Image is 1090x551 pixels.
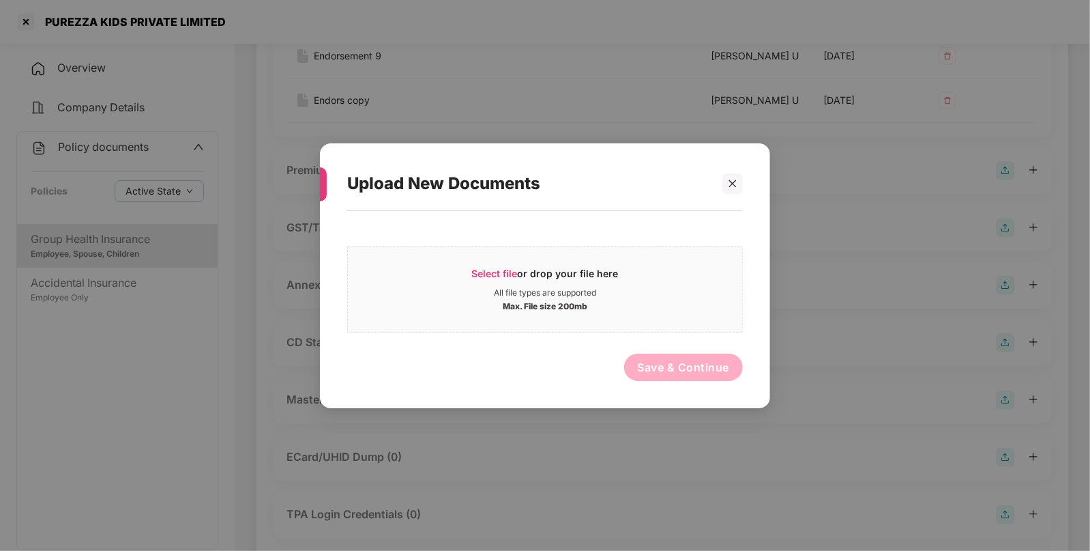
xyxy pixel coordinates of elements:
[728,178,737,188] span: close
[494,287,596,298] div: All file types are supported
[472,266,619,287] div: or drop your file here
[348,256,742,322] span: Select fileor drop your file hereAll file types are supportedMax. File size 200mb
[503,298,587,311] div: Max. File size 200mb
[624,353,743,380] button: Save & Continue
[347,157,710,210] div: Upload New Documents
[472,267,518,279] span: Select file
